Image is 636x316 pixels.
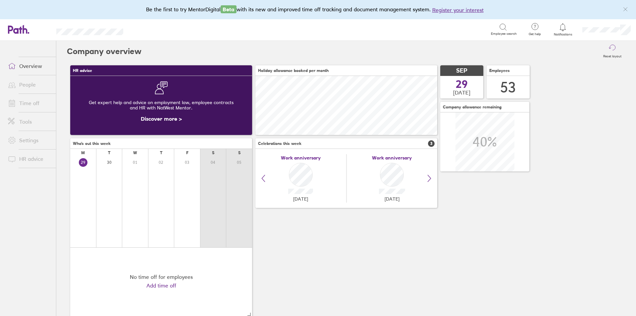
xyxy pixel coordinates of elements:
div: S [238,151,240,155]
a: Notifications [552,23,574,36]
span: Employees [489,68,510,73]
span: 29 [456,79,468,90]
span: 3 [428,140,435,147]
span: Company allowance remaining [443,105,502,109]
a: Tools [3,115,56,128]
span: [DATE] [453,90,470,95]
label: Reset layout [599,52,625,58]
a: Overview [3,59,56,73]
span: [DATE] [385,196,399,202]
span: Holiday allowance booked per month [258,68,329,73]
h2: Company overview [67,41,141,62]
div: W [133,151,137,155]
button: Register your interest [432,6,484,14]
span: Who's out this week [73,141,111,146]
div: T [108,151,110,155]
div: S [212,151,214,155]
span: Celebrations this week [258,141,301,146]
div: M [81,151,85,155]
span: Beta [221,5,237,13]
span: Notifications [552,32,574,36]
span: Work anniversary [281,155,321,160]
span: Employee search [491,32,517,36]
div: T [160,151,162,155]
div: Be the first to try MentorDigital with its new and improved time off tracking and document manage... [146,5,490,14]
a: Settings [3,134,56,147]
a: Discover more > [141,115,182,122]
div: Search [141,26,158,32]
span: Work anniversary [372,155,412,160]
span: HR advice [73,68,92,73]
div: Get expert help and advice on employment law, employee contracts and HR with NatWest Mentor. [76,95,247,116]
span: SEP [456,67,467,74]
span: [DATE] [293,196,308,202]
a: Add time off [146,283,176,288]
div: F [186,151,188,155]
a: Time off [3,96,56,110]
button: Reset layout [599,41,625,62]
div: 53 [500,79,516,96]
a: People [3,78,56,91]
div: No time off for employees [130,274,193,280]
a: HR advice [3,152,56,165]
span: Get help [524,32,546,36]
